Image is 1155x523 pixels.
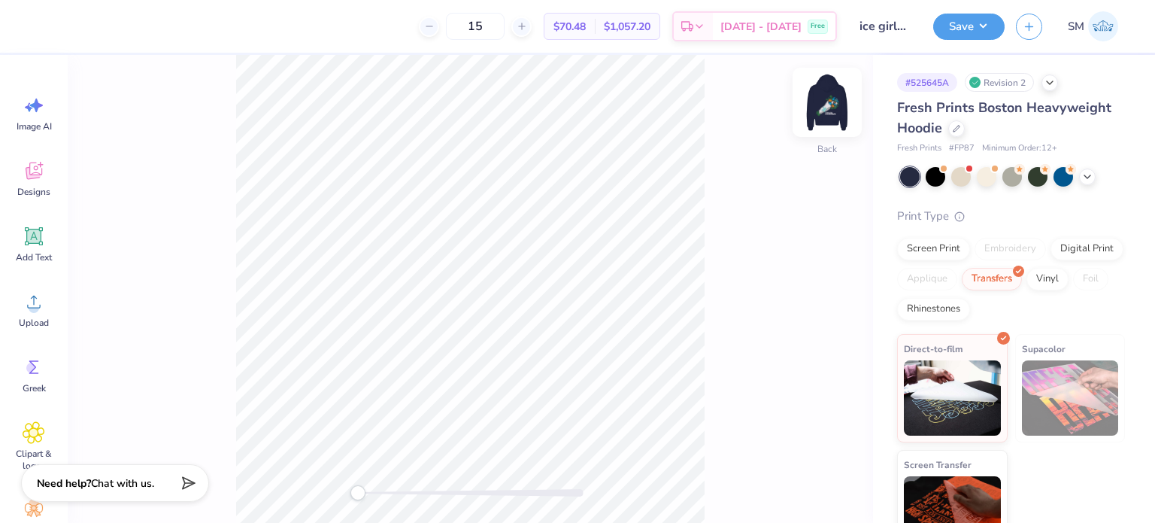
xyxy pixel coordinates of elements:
[975,238,1046,260] div: Embroidery
[350,485,365,500] div: Accessibility label
[811,21,825,32] span: Free
[897,298,970,321] div: Rhinestones
[897,73,957,92] div: # 525645A
[720,19,802,35] span: [DATE] - [DATE]
[817,142,837,156] div: Back
[1050,238,1123,260] div: Digital Print
[1022,341,1066,357] span: Supacolor
[446,13,505,40] input: – –
[904,457,972,473] span: Screen Transfer
[91,476,154,491] span: Chat with us.
[797,72,857,132] img: Back
[37,476,91,491] strong: Need help?
[962,268,1022,290] div: Transfers
[1088,11,1118,41] img: Shruthi Mohan
[982,142,1057,155] span: Minimum Order: 12 +
[897,268,957,290] div: Applique
[1068,18,1084,35] span: SM
[19,317,49,329] span: Upload
[1061,11,1125,41] a: SM
[17,186,50,198] span: Designs
[9,448,59,472] span: Clipart & logos
[1026,268,1069,290] div: Vinyl
[23,382,46,394] span: Greek
[897,142,941,155] span: Fresh Prints
[897,238,970,260] div: Screen Print
[897,99,1111,137] span: Fresh Prints Boston Heavyweight Hoodie
[848,11,922,41] input: Untitled Design
[933,14,1005,40] button: Save
[1022,360,1119,436] img: Supacolor
[965,73,1034,92] div: Revision 2
[897,208,1125,225] div: Print Type
[904,341,963,357] span: Direct-to-film
[949,142,975,155] span: # FP87
[904,360,1001,436] img: Direct-to-film
[17,120,52,132] span: Image AI
[1073,268,1108,290] div: Foil
[16,251,52,263] span: Add Text
[553,19,586,35] span: $70.48
[604,19,650,35] span: $1,057.20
